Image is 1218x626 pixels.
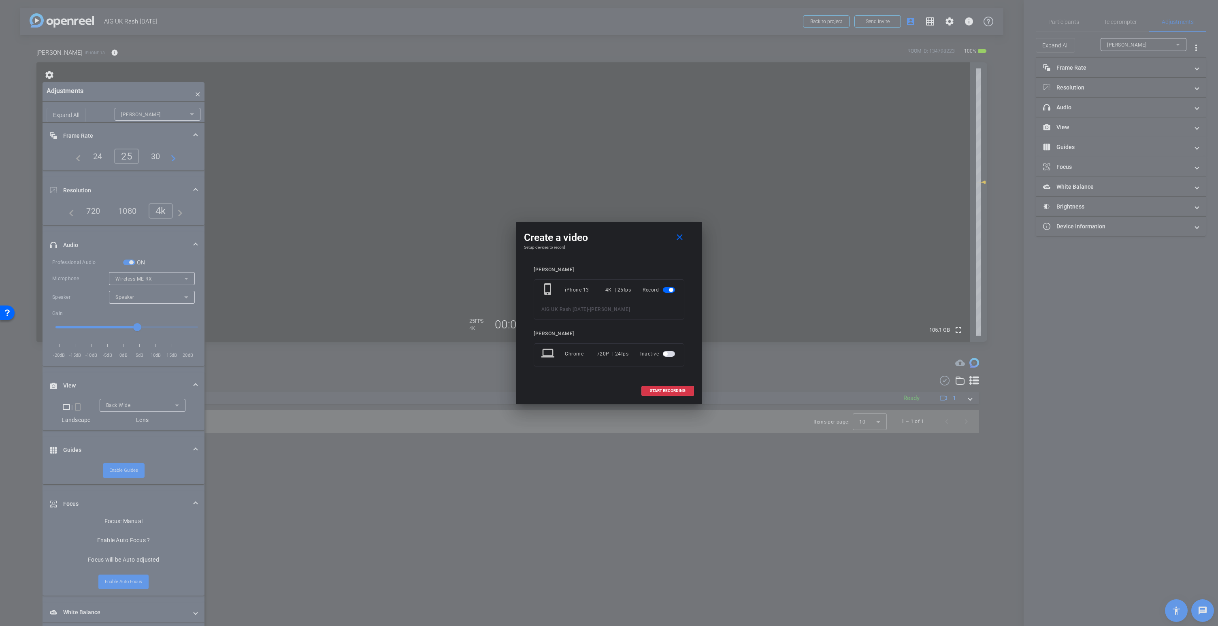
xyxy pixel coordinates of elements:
[541,347,556,361] mat-icon: laptop
[541,307,588,312] span: AIG UK Rash [DATE]
[534,331,684,337] div: [PERSON_NAME]
[643,283,677,297] div: Record
[588,307,590,312] span: -
[524,245,694,250] h4: Setup devices to record
[641,386,694,396] button: START RECORDING
[650,389,686,393] span: START RECORDING
[534,267,684,273] div: [PERSON_NAME]
[605,283,631,297] div: 4K | 25fps
[590,307,630,312] span: [PERSON_NAME]
[565,347,597,361] div: Chrome
[675,232,685,243] mat-icon: close
[565,283,605,297] div: iPhone 13
[597,347,629,361] div: 720P | 24fps
[541,283,556,297] mat-icon: phone_iphone
[640,347,677,361] div: Inactive
[524,230,694,245] div: Create a video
